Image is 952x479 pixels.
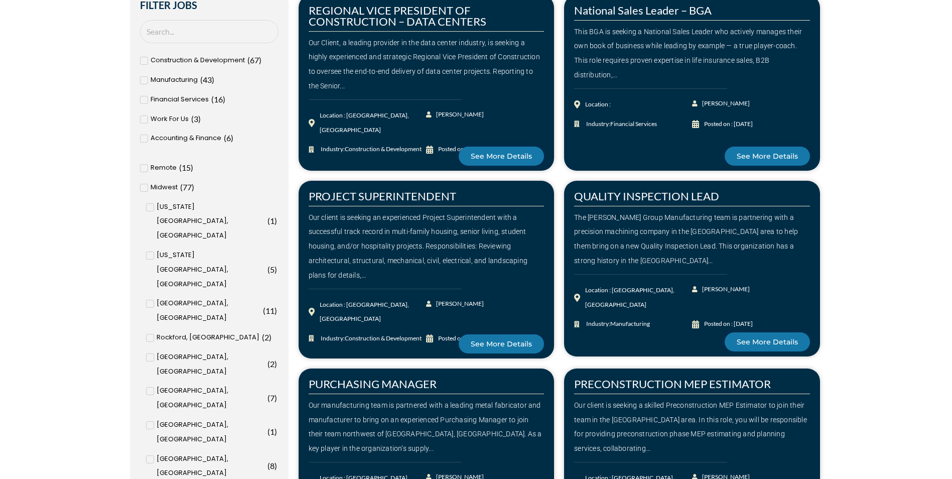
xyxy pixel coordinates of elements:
span: Accounting & Finance [151,131,221,146]
a: National Sales Leader – BGA [574,4,712,17]
span: Work For Us [151,112,189,127]
input: Search Job [140,20,279,44]
span: See More Details [471,153,532,160]
span: ) [275,461,277,470]
div: Our Client, a leading provider in the data center industry, is seeking a highly experienced and s... [309,36,545,93]
span: 6 [226,133,231,143]
span: See More Details [471,340,532,347]
span: 7 [270,393,275,403]
div: Our client is seeking an experienced Project Superintendent with a successful track record in mul... [309,210,545,283]
span: 15 [182,163,191,172]
span: 2 [264,332,269,342]
span: Financial Services [610,120,657,128]
span: Construction & Development [151,53,245,68]
span: [US_STATE][GEOGRAPHIC_DATA], [GEOGRAPHIC_DATA] [157,200,265,243]
span: ( [191,114,194,124]
div: This BGA is seeking a National Sales Leader who actively manages their own book of business while... [574,25,810,82]
div: Our manufacturing team is partnered with a leading metal fabricator and manufacturer to bring on ... [309,398,545,456]
span: ) [223,94,225,104]
span: 43 [203,75,212,84]
span: ) [275,359,277,369]
span: 11 [265,306,275,315]
a: [PERSON_NAME] [426,297,485,311]
span: See More Details [737,153,798,160]
span: 1 [270,427,275,436]
span: ( [180,182,183,192]
span: [PERSON_NAME] [700,96,750,111]
div: Posted on : [DATE] [704,317,753,331]
span: ( [267,427,270,436]
span: 67 [250,55,259,65]
span: [PERSON_NAME] [434,297,484,311]
span: See More Details [737,338,798,345]
span: [GEOGRAPHIC_DATA], [GEOGRAPHIC_DATA] [157,296,260,325]
span: ) [275,393,277,403]
span: ( [247,55,250,65]
div: Our client is seeking a skilled Preconstruction MEP Estimator to join their team in the [GEOGRAPH... [574,398,810,456]
a: See More Details [725,147,810,166]
span: 8 [270,461,275,470]
span: Remote [151,161,177,175]
span: 3 [194,114,198,124]
span: Midwest [151,180,178,195]
span: 16 [214,94,223,104]
span: [US_STATE][GEOGRAPHIC_DATA], [GEOGRAPHIC_DATA] [157,248,265,291]
span: ) [191,163,193,172]
span: Rockford, [GEOGRAPHIC_DATA] [157,330,259,345]
span: 5 [270,265,275,274]
span: ) [275,216,277,225]
a: REGIONAL VICE PRESIDENT OF CONSTRUCTION – DATA CENTERS [309,4,486,28]
span: [PERSON_NAME] [434,107,484,122]
a: [PERSON_NAME] [692,282,751,297]
span: 2 [270,359,275,369]
a: [PERSON_NAME] [426,107,485,122]
div: The [PERSON_NAME] Group Manufacturing team is partnering with a precision machining company in th... [574,210,810,268]
span: ( [211,94,214,104]
a: See More Details [725,332,810,351]
span: ( [224,133,226,143]
span: 77 [183,182,192,192]
span: ) [212,75,214,84]
a: See More Details [459,147,544,166]
span: ) [275,306,277,315]
span: Financial Services [151,92,209,107]
a: [PERSON_NAME] [692,96,751,111]
span: ( [267,216,270,225]
span: ) [192,182,194,192]
div: Location : [GEOGRAPHIC_DATA], [GEOGRAPHIC_DATA] [585,283,692,312]
a: Industry:Manufacturing [574,317,692,331]
span: ( [267,461,270,470]
a: Industry:Financial Services [574,117,692,132]
span: ) [275,265,277,274]
span: Industry: [584,317,650,331]
span: ( [267,359,270,369]
a: PURCHASING MANAGER [309,377,437,391]
span: ( [262,332,264,342]
span: ) [259,55,261,65]
span: ) [198,114,201,124]
span: Industry: [584,117,657,132]
span: 1 [270,216,275,225]
a: See More Details [459,334,544,353]
span: ( [263,306,265,315]
div: Location : [585,97,611,112]
span: [GEOGRAPHIC_DATA], [GEOGRAPHIC_DATA] [157,418,265,447]
span: Manufacturing [610,320,650,327]
span: ( [267,265,270,274]
a: PROJECT SUPERINTENDENT [309,189,456,203]
a: PRECONSTRUCTION MEP ESTIMATOR [574,377,771,391]
span: ( [179,163,182,172]
span: [PERSON_NAME] [700,282,750,297]
span: [GEOGRAPHIC_DATA], [GEOGRAPHIC_DATA] [157,384,265,413]
span: ( [200,75,203,84]
span: ) [269,332,271,342]
span: Manufacturing [151,73,198,87]
div: Location : [GEOGRAPHIC_DATA], [GEOGRAPHIC_DATA] [320,108,427,138]
span: ) [231,133,233,143]
a: QUALITY INSPECTION LEAD [574,189,719,203]
span: ( [267,393,270,403]
div: Posted on : [DATE] [704,117,753,132]
span: [GEOGRAPHIC_DATA], [GEOGRAPHIC_DATA] [157,350,265,379]
div: Location : [GEOGRAPHIC_DATA], [GEOGRAPHIC_DATA] [320,298,427,327]
span: ) [275,427,277,436]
